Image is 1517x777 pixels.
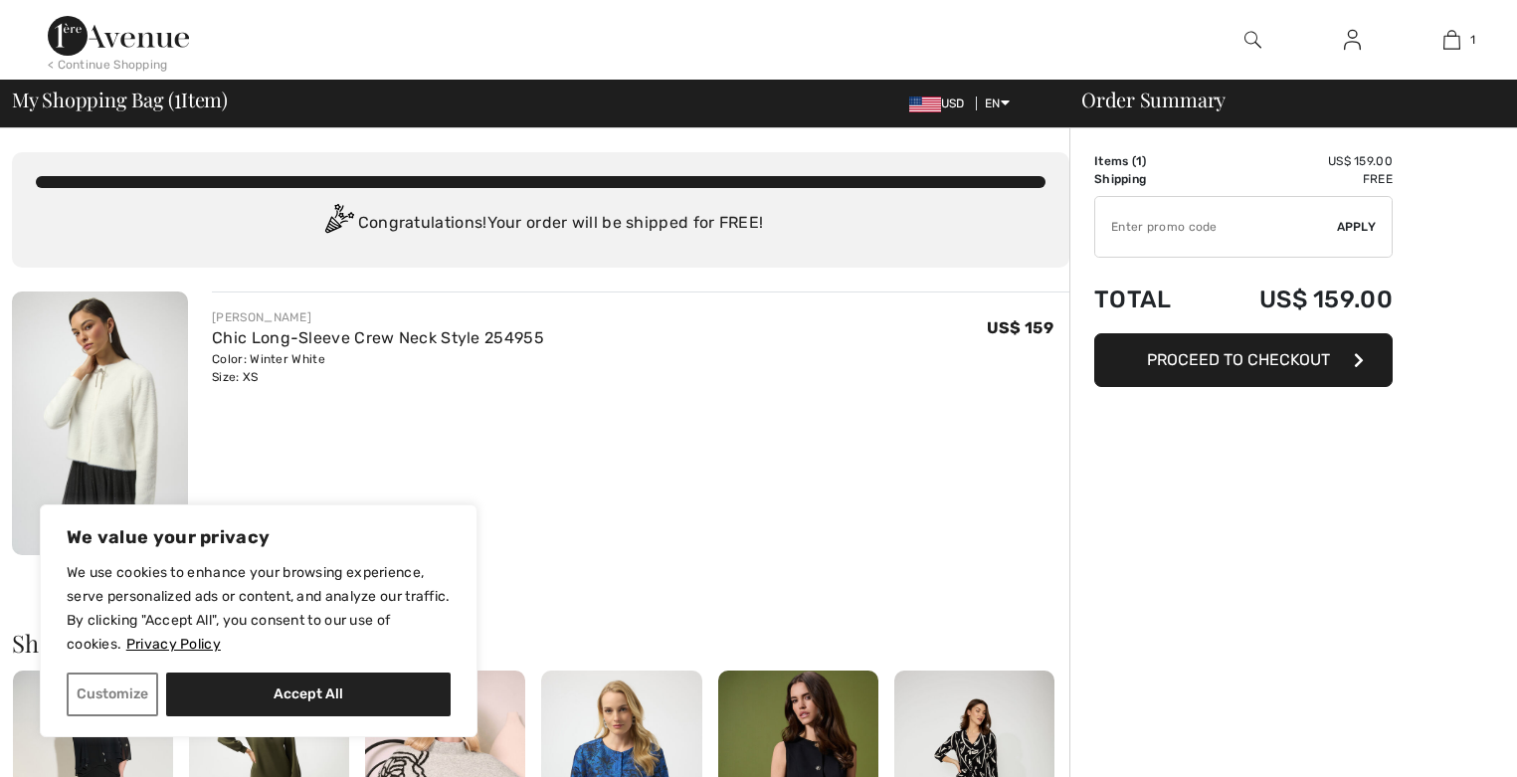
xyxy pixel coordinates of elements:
img: Congratulation2.svg [318,204,358,244]
span: EN [985,97,1010,110]
a: Sign In [1328,28,1377,53]
a: Privacy Policy [125,635,222,654]
div: Congratulations! Your order will be shipped for FREE! [36,204,1045,244]
div: Color: Winter White Size: XS [212,350,544,386]
div: [PERSON_NAME] [212,308,544,326]
span: 1 [1136,154,1142,168]
a: Chic Long-Sleeve Crew Neck Style 254955 [212,328,544,347]
a: 1 [1403,28,1500,52]
button: Proceed to Checkout [1094,333,1393,387]
td: Items ( ) [1094,152,1204,170]
img: US Dollar [909,97,941,112]
span: Apply [1337,218,1377,236]
img: My Info [1344,28,1361,52]
img: Chic Long-Sleeve Crew Neck Style 254955 [12,291,188,555]
p: We use cookies to enhance your browsing experience, serve personalized ads or content, and analyz... [67,561,451,657]
span: 1 [1470,31,1475,49]
button: Customize [67,673,158,716]
div: We value your privacy [40,504,477,737]
td: US$ 159.00 [1204,152,1393,170]
p: We value your privacy [67,525,451,549]
td: Free [1204,170,1393,188]
span: Proceed to Checkout [1147,350,1330,369]
img: 1ère Avenue [48,16,189,56]
td: Shipping [1094,170,1204,188]
span: US$ 159 [987,318,1053,337]
h2: Shoppers also bought [12,631,1069,655]
img: My Bag [1443,28,1460,52]
span: USD [909,97,973,110]
td: Total [1094,266,1204,333]
img: search the website [1244,28,1261,52]
button: Accept All [166,673,451,716]
div: Order Summary [1057,90,1505,109]
td: US$ 159.00 [1204,266,1393,333]
span: My Shopping Bag ( Item) [12,90,228,109]
input: Promo code [1095,197,1337,257]
div: < Continue Shopping [48,56,168,74]
span: 1 [174,85,181,110]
